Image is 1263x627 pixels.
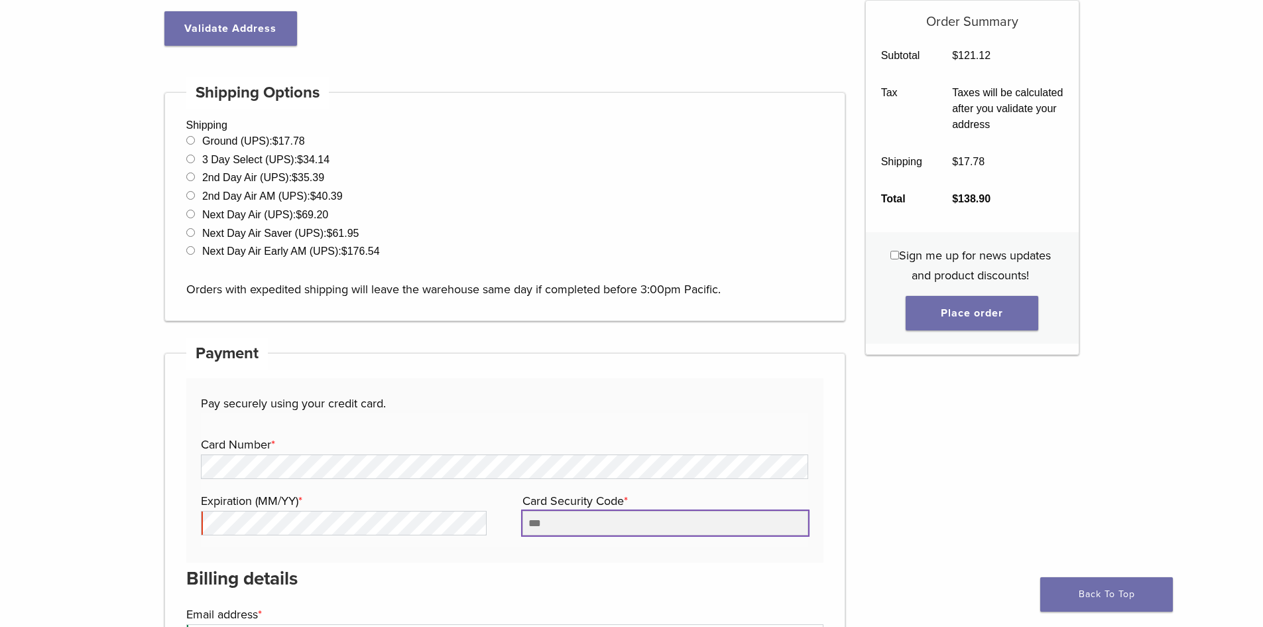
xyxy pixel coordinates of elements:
[952,50,958,61] span: $
[186,77,330,109] h4: Shipping Options
[952,193,991,204] bdi: 138.90
[186,604,821,624] label: Email address
[202,245,380,257] label: Next Day Air Early AM (UPS):
[297,154,303,165] span: $
[186,259,824,299] p: Orders with expedited shipping will leave the warehouse same day if completed before 3:00pm Pacific.
[341,245,380,257] bdi: 176.54
[186,338,269,370] h4: Payment
[866,1,1079,30] h5: Order Summary
[201,491,483,511] label: Expiration (MM/YY)
[202,190,343,202] label: 2nd Day Air AM (UPS):
[310,190,316,202] span: $
[866,143,937,180] th: Shipping
[292,172,298,183] span: $
[522,491,805,511] label: Card Security Code
[952,156,985,167] bdi: 17.78
[1040,577,1173,612] a: Back To Top
[202,209,328,220] label: Next Day Air (UPS):
[310,190,343,202] bdi: 40.39
[292,172,324,183] bdi: 35.39
[296,209,302,220] span: $
[866,37,937,74] th: Subtotal
[186,563,824,594] h3: Billing details
[327,228,359,239] bdi: 61.95
[890,251,899,259] input: Sign me up for news updates and product discounts!
[164,11,297,46] button: Validate Address
[899,248,1051,283] span: Sign me up for news updates and product discounts!
[202,135,305,147] label: Ground (UPS):
[297,154,330,165] bdi: 34.14
[952,50,991,61] bdi: 121.12
[202,154,330,165] label: 3 Day Select (UPS):
[866,180,937,218] th: Total
[937,74,1079,143] td: Taxes will be calculated after you validate your address
[164,92,846,322] div: Shipping
[272,135,278,147] span: $
[906,296,1038,330] button: Place order
[866,74,937,143] th: Tax
[952,156,958,167] span: $
[202,172,324,183] label: 2nd Day Air (UPS):
[296,209,328,220] bdi: 69.20
[201,435,805,454] label: Card Number
[327,228,333,239] span: $
[341,245,347,257] span: $
[272,135,305,147] bdi: 17.78
[201,393,808,413] p: Pay securely using your credit card.
[952,193,958,204] span: $
[201,413,808,547] fieldset: Payment Info
[202,228,359,239] label: Next Day Air Saver (UPS):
